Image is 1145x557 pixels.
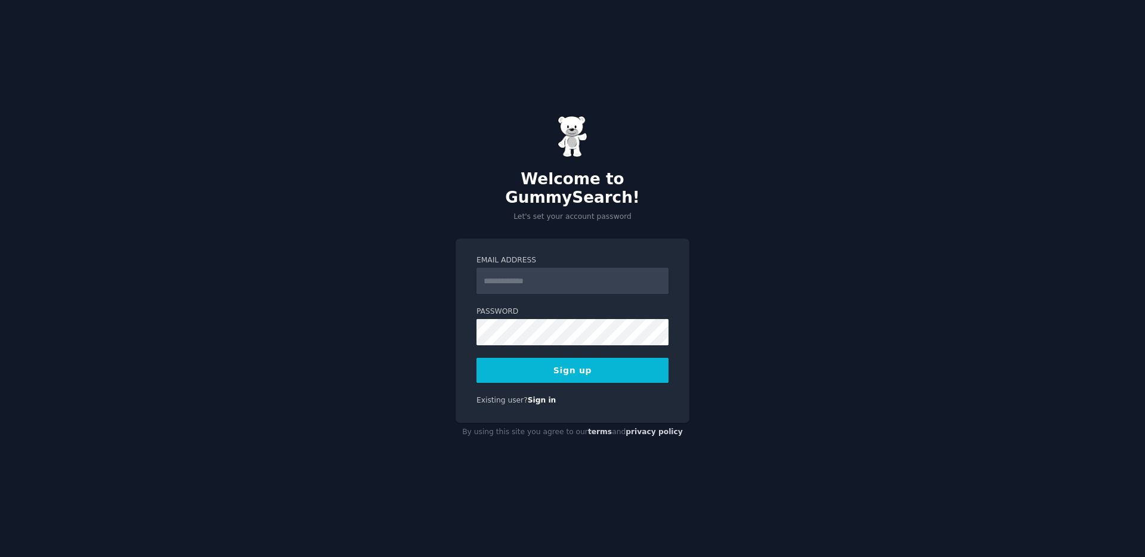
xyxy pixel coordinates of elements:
h2: Welcome to GummySearch! [456,170,689,208]
button: Sign up [476,358,669,383]
p: Let's set your account password [456,212,689,222]
div: By using this site you agree to our and [456,423,689,442]
img: Gummy Bear [558,116,587,157]
label: Password [476,307,669,317]
a: privacy policy [626,428,683,436]
label: Email Address [476,255,669,266]
span: Existing user? [476,396,528,404]
a: terms [588,428,612,436]
a: Sign in [528,396,556,404]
